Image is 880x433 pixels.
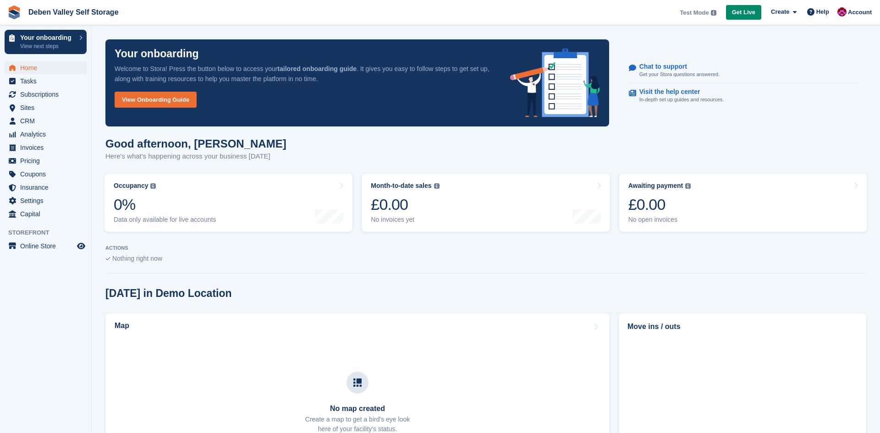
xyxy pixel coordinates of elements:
p: Visit the help center [639,88,717,96]
a: menu [5,101,87,114]
a: menu [5,75,87,88]
div: £0.00 [628,195,691,214]
a: menu [5,61,87,74]
p: ACTIONS [105,245,866,251]
a: Chat to support Get your Stora questions answered. [629,58,858,83]
h2: [DATE] in Demo Location [105,287,232,300]
span: CRM [20,115,75,127]
p: View next steps [20,42,75,50]
span: Help [816,7,829,16]
span: Analytics [20,128,75,141]
img: onboarding-info-6c161a55d2c0e0a8cae90662b2fe09162a5109e8cc188191df67fb4f79e88e88.svg [510,49,600,117]
a: menu [5,88,87,101]
span: Insurance [20,181,75,194]
div: No open invoices [628,216,691,224]
span: Tasks [20,75,75,88]
p: Your onboarding [20,34,75,41]
div: Occupancy [114,182,148,190]
a: Awaiting payment £0.00 No open invoices [619,174,867,232]
img: stora-icon-8386f47178a22dfd0bd8f6a31ec36ba5ce8667c1dd55bd0f319d3a0aa187defe.svg [7,5,21,19]
a: Deben Valley Self Storage [25,5,122,20]
p: Welcome to Stora! Press the button below to access your . It gives you easy to follow steps to ge... [115,64,495,84]
a: menu [5,168,87,181]
h2: Map [115,322,129,330]
a: menu [5,194,87,207]
span: Settings [20,194,75,207]
a: Occupancy 0% Data only available for live accounts [104,174,352,232]
a: Get Live [726,5,761,20]
img: icon-info-grey-7440780725fd019a000dd9b08b2336e03edf1995a4989e88bcd33f0948082b44.svg [150,183,156,189]
strong: tailored onboarding guide [277,65,357,72]
p: Here's what's happening across your business [DATE] [105,151,286,162]
span: Subscriptions [20,88,75,101]
span: Invoices [20,141,75,154]
p: Get your Stora questions answered. [639,71,720,78]
span: Pricing [20,154,75,167]
span: Coupons [20,168,75,181]
img: blank_slate_check_icon-ba018cac091ee9be17c0a81a6c232d5eb81de652e7a59be601be346b1b6ddf79.svg [105,257,110,261]
a: menu [5,208,87,220]
div: 0% [114,195,216,214]
span: Sites [20,101,75,114]
span: Nothing right now [112,255,162,262]
span: Get Live [732,8,755,17]
div: Month-to-date sales [371,182,431,190]
div: Awaiting payment [628,182,683,190]
a: Month-to-date sales £0.00 No invoices yet [362,174,610,232]
img: map-icn-33ee37083ee616e46c38cad1a60f524a97daa1e2b2c8c0bc3eb3415660979fc1.svg [353,378,362,387]
span: Storefront [8,228,91,237]
h3: No map created [305,405,410,413]
span: Account [848,8,872,17]
img: Ethan Hayward [837,7,847,16]
a: menu [5,181,87,194]
h1: Good afternoon, [PERSON_NAME] [105,137,286,150]
span: Online Store [20,240,75,252]
div: No invoices yet [371,216,439,224]
a: menu [5,154,87,167]
a: Preview store [76,241,87,252]
a: Visit the help center In-depth set up guides and resources. [629,83,858,108]
img: icon-info-grey-7440780725fd019a000dd9b08b2336e03edf1995a4989e88bcd33f0948082b44.svg [685,183,691,189]
p: Chat to support [639,63,712,71]
span: Create [771,7,789,16]
a: menu [5,115,87,127]
span: Home [20,61,75,74]
h2: Move ins / outs [627,321,858,332]
p: Your onboarding [115,49,199,59]
div: £0.00 [371,195,439,214]
div: Data only available for live accounts [114,216,216,224]
a: View Onboarding Guide [115,92,197,108]
a: menu [5,141,87,154]
span: Capital [20,208,75,220]
p: In-depth set up guides and resources. [639,96,724,104]
img: icon-info-grey-7440780725fd019a000dd9b08b2336e03edf1995a4989e88bcd33f0948082b44.svg [711,10,716,16]
a: menu [5,240,87,252]
a: Your onboarding View next steps [5,30,87,54]
span: Test Mode [680,8,709,17]
a: menu [5,128,87,141]
img: icon-info-grey-7440780725fd019a000dd9b08b2336e03edf1995a4989e88bcd33f0948082b44.svg [434,183,440,189]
